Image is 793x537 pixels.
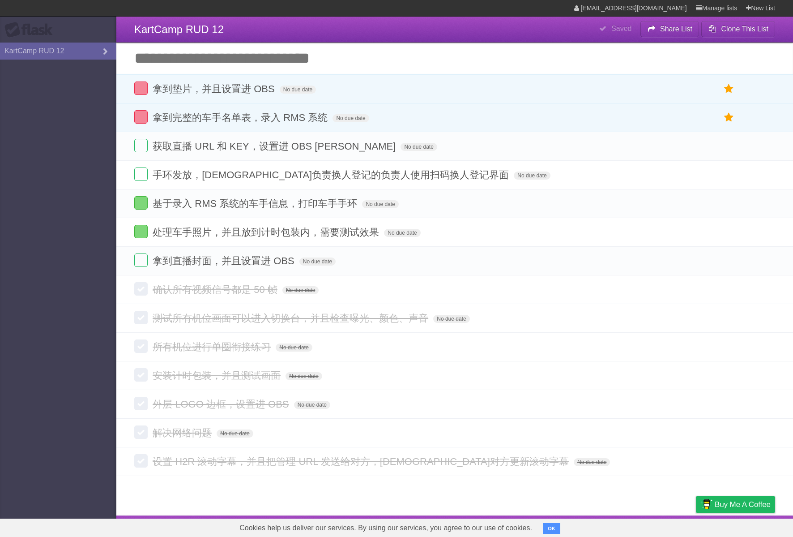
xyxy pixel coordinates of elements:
span: 基于录入 RMS 系统的车手信息，打印车手手环 [153,198,359,209]
span: 手环发放，[DEMOGRAPHIC_DATA]负责换人登记的负责人使用扫码换人登记界面 [153,169,511,180]
label: Done [134,110,148,124]
label: Done [134,282,148,296]
label: Star task [721,110,738,125]
label: Done [134,196,148,210]
b: Share List [660,25,692,33]
span: 拿到垫片，并且设置进 OBS [153,83,277,95]
label: Done [134,368,148,382]
span: No due date [433,315,469,323]
label: Done [134,82,148,95]
span: No due date [384,229,420,237]
span: Buy me a coffee [715,497,771,512]
span: 设置 H2R 滚动字幕，并且把管理 URL 发送给对方，[DEMOGRAPHIC_DATA]对方更新滚动字幕 [153,456,571,467]
label: Done [134,225,148,238]
img: Buy me a coffee [700,497,712,512]
a: About [577,518,596,535]
span: No due date [276,344,312,352]
span: 解决网络问题 [153,427,214,438]
span: 外层 LOGO 边框，设置进 OBS [153,399,291,410]
label: Done [134,397,148,410]
label: Done [134,454,148,468]
label: Done [134,425,148,439]
span: 拿到直播封面，并且设置进 OBS [153,255,297,266]
label: Star task [721,82,738,96]
a: Developers [606,518,643,535]
a: Terms [654,518,674,535]
span: 处理车手照片，并且放到计时包装内，需要测试效果 [153,227,381,238]
b: Clone This List [721,25,768,33]
span: No due date [362,200,398,208]
b: Saved [611,25,631,32]
span: No due date [574,458,610,466]
span: No due date [514,172,550,180]
span: No due date [217,430,253,438]
span: 测试所有机位画面可以进入切换台，并且检查曝光、颜色、声音 [153,313,431,324]
label: Done [134,253,148,267]
span: No due date [294,401,330,409]
span: KartCamp RUD 12 [134,23,224,35]
span: 安装计时包装，并且测试画面 [153,370,283,381]
span: No due date [299,258,336,266]
span: No due date [282,286,319,294]
label: Done [134,339,148,353]
span: No due date [333,114,369,122]
span: No due date [286,372,322,380]
button: OK [543,523,560,534]
span: 确认所有视频信号都是 50 帧 [153,284,280,295]
span: No due date [280,86,316,94]
label: Done [134,168,148,181]
a: Suggest a feature [719,518,775,535]
span: 拿到完整的车手名单表，录入 RMS 系统 [153,112,330,123]
span: No due date [401,143,437,151]
span: Cookies help us deliver our services. By using our services, you agree to our use of cookies. [230,519,541,537]
button: Share List [640,21,699,37]
span: 获取直播 URL 和 KEY，设置进 OBS [PERSON_NAME] [153,141,398,152]
label: Done [134,139,148,152]
a: Privacy [684,518,708,535]
span: 所有机位进行单圈衔接练习 [153,341,273,352]
div: Flask [4,22,58,38]
label: Done [134,311,148,324]
button: Clone This List [701,21,775,37]
a: Buy me a coffee [696,496,775,513]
